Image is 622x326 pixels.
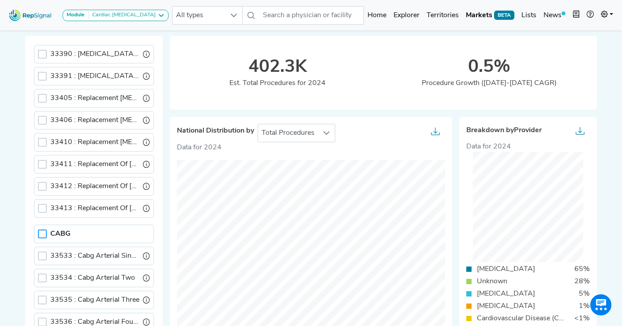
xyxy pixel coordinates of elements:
[364,7,390,24] a: Home
[50,295,139,305] label: Cabg Arterial Three
[229,80,326,87] span: Est. Total Procedures for 2024
[50,49,139,59] label: Valvuloplasty Aortic Valve
[50,137,139,148] label: Replacement Aortic Valve Opn
[63,10,169,21] button: ModuleCardiac [MEDICAL_DATA]
[50,229,71,239] label: CABG
[494,11,514,19] span: BETA
[258,124,318,142] span: Total Procedures
[422,80,557,87] span: Procedure Growth ([DATE]-[DATE] CAGR)
[573,301,595,311] div: 1%
[569,313,595,324] div: <1%
[518,7,540,24] a: Lists
[50,203,139,214] label: Replacement Of Aortic Valve
[472,289,540,299] div: [MEDICAL_DATA]
[390,7,423,24] a: Explorer
[472,276,513,287] div: Unknown
[462,7,518,24] a: MarketsBETA
[172,57,383,78] div: 402.3K
[540,7,569,24] a: News
[569,276,595,287] div: 28%
[472,264,540,274] div: [MEDICAL_DATA]
[50,71,139,81] label: Valvuloplasty Aortic Valve
[466,126,542,135] span: Breakdown by
[67,12,85,18] strong: Module
[573,289,595,299] div: 5%
[383,57,595,78] div: 0.5%
[50,251,139,261] label: Cabg Arterial Single
[50,115,139,126] label: Replacement Aortic Valve Opn
[423,7,462,24] a: Territories
[569,7,583,24] button: Intel Book
[172,7,225,24] span: All types
[472,313,569,324] div: Cardiovascular Disease (Cardiology)
[50,181,139,192] label: Replacement Of Aortic Valve
[514,127,542,134] span: Provider
[569,264,595,274] div: 65%
[570,124,590,141] button: Export as...
[426,124,445,142] button: Export as...
[50,273,135,283] label: Cabg Arterial Two
[177,127,254,135] span: National Distribution by
[89,12,156,19] div: Cardiac [MEDICAL_DATA]
[259,6,364,25] input: Search a physician or facility
[50,159,139,170] label: Replacement Of Aortic Valve
[466,141,590,152] div: Data for 2024
[50,93,139,104] label: Replacement Aortic Valve Opn
[177,142,445,153] p: Data for 2024
[472,301,540,311] div: [MEDICAL_DATA]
